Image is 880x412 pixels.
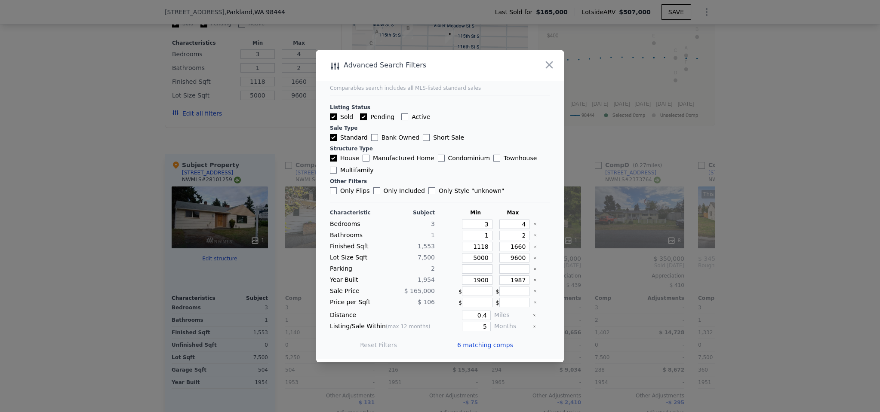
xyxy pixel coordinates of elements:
[330,220,381,229] div: Bedrooms
[330,133,368,142] label: Standard
[533,256,537,259] button: Clear
[533,223,537,226] button: Clear
[330,167,337,174] input: Multifamily
[373,187,380,194] input: Only Included
[330,275,381,285] div: Year Built
[493,154,537,162] label: Townhouse
[418,299,435,305] span: $ 106
[428,187,435,194] input: Only Style "unknown"
[330,186,370,195] label: Only Flips
[457,341,513,349] span: 6 matching comps
[533,278,537,282] button: Clear
[363,154,434,162] label: Manufactured Home
[494,311,529,320] div: Miles
[330,264,381,274] div: Parking
[401,113,408,120] input: Active
[404,287,435,294] span: $ 165,000
[316,59,514,71] div: Advanced Search Filters
[371,133,419,142] label: Bank Owned
[373,186,425,195] label: Only Included
[330,209,381,216] div: Characteristic
[493,155,500,162] input: Townhouse
[330,113,353,121] label: Sold
[533,234,537,237] button: Clear
[330,134,337,141] input: Standard
[532,325,536,328] button: Clear
[533,301,537,304] button: Clear
[330,298,381,307] div: Price per Sqft
[401,113,430,121] label: Active
[330,125,550,131] div: Sale Type
[431,232,435,238] span: 1
[360,113,394,121] label: Pending
[458,287,492,296] div: $
[438,155,445,162] input: Condominium
[532,314,536,317] button: Clear
[330,322,435,331] div: Listing/Sale Within
[496,287,530,296] div: $
[330,113,337,120] input: Sold
[496,298,530,307] div: $
[330,166,373,174] label: Multifamily
[496,209,530,216] div: Max
[330,253,381,262] div: Lot Size Sqft
[330,187,337,194] input: Only Flips
[418,243,435,250] span: 1,553
[494,322,529,331] div: Months
[418,276,435,283] span: 1,954
[330,155,337,162] input: House
[360,341,397,349] button: Reset
[431,265,435,272] span: 2
[330,287,381,296] div: Sale Price
[330,311,435,320] div: Distance
[418,254,435,261] span: 7,500
[428,186,505,195] label: Only Style " unknown "
[360,113,367,120] input: Pending
[423,133,464,142] label: Short Sale
[438,154,490,162] label: Condominium
[371,134,378,141] input: Bank Owned
[386,323,431,330] span: (max 12 months)
[330,178,550,185] div: Other Filters
[330,242,381,251] div: Finished Sqft
[330,85,550,92] div: Comparables search includes all MLS-listed standard sales
[533,290,537,293] button: Clear
[458,209,492,216] div: Min
[330,231,381,240] div: Bathrooms
[533,267,537,271] button: Clear
[533,245,537,248] button: Clear
[330,104,550,111] div: Listing Status
[363,155,369,162] input: Manufactured Home
[384,209,435,216] div: Subject
[431,220,435,227] span: 3
[458,298,492,307] div: $
[330,145,550,152] div: Structure Type
[423,134,430,141] input: Short Sale
[330,154,359,162] label: House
